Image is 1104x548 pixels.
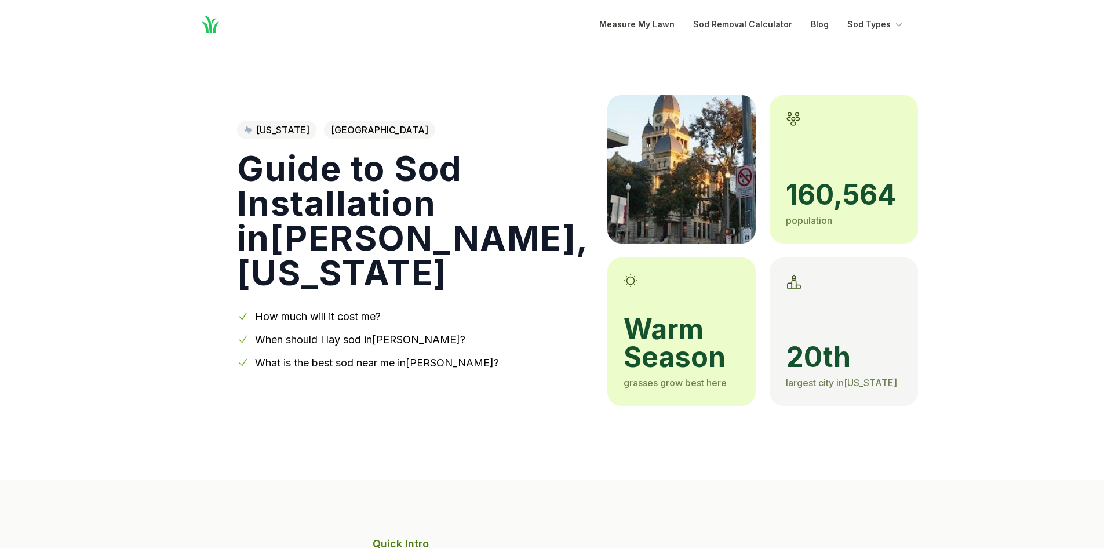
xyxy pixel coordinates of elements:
span: grasses grow best here [624,377,727,389]
a: Blog [811,17,829,31]
a: Measure My Lawn [599,17,675,31]
h1: Guide to Sod Installation in [PERSON_NAME] , [US_STATE] [237,151,589,290]
span: largest city in [US_STATE] [786,377,897,389]
span: warm season [624,315,739,371]
a: [US_STATE] [237,121,316,139]
a: When should I lay sod in[PERSON_NAME]? [255,333,465,346]
a: What is the best sod near me in[PERSON_NAME]? [255,357,499,369]
img: Texas state outline [244,126,252,133]
img: A picture of Denton [607,95,756,244]
button: Sod Types [847,17,905,31]
span: 160,564 [786,181,902,209]
a: Sod Removal Calculator [693,17,792,31]
span: [GEOGRAPHIC_DATA] [324,121,435,139]
a: How much will it cost me? [255,310,381,322]
span: population [786,215,832,226]
span: 20th [786,343,902,371]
